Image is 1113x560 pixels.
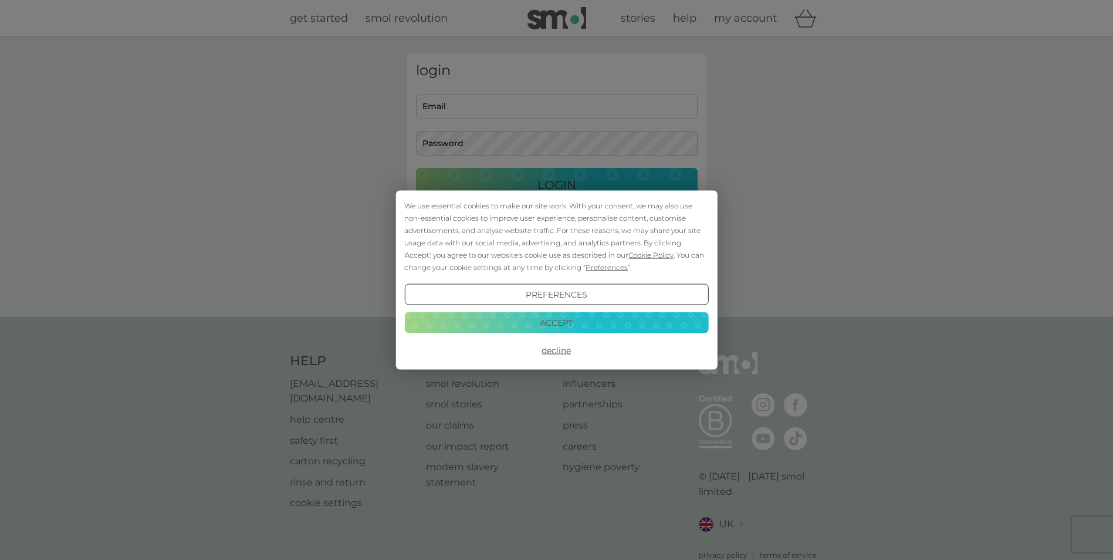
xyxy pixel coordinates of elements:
[404,312,708,333] button: Accept
[404,340,708,361] button: Decline
[404,200,708,274] div: We use essential cookies to make our site work. With your consent, we may also use non-essential ...
[395,191,717,370] div: Cookie Consent Prompt
[628,251,674,259] span: Cookie Policy
[404,284,708,305] button: Preferences
[586,263,628,272] span: Preferences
